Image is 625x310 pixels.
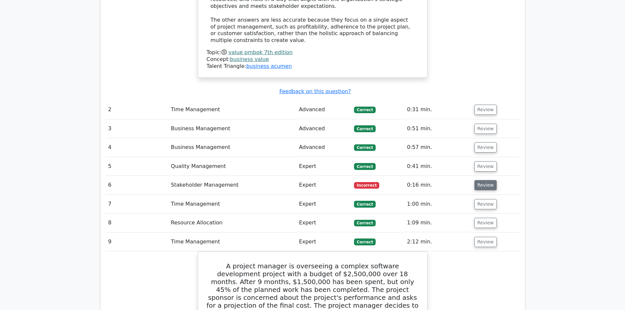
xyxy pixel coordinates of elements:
[404,100,471,119] td: 0:31 min.
[474,237,497,247] button: Review
[404,157,471,176] td: 0:41 min.
[474,124,497,134] button: Review
[296,157,351,176] td: Expert
[474,142,497,153] button: Review
[354,238,375,245] span: Correct
[168,100,296,119] td: Time Management
[106,119,168,138] td: 3
[168,119,296,138] td: Business Management
[296,138,351,157] td: Advanced
[354,220,375,226] span: Correct
[296,214,351,232] td: Expert
[106,176,168,195] td: 6
[207,56,419,63] div: Concept:
[279,88,351,94] a: Feedback on this question?
[354,107,375,113] span: Correct
[404,176,471,195] td: 0:16 min.
[474,199,497,209] button: Review
[404,119,471,138] td: 0:51 min.
[354,163,375,170] span: Correct
[404,214,471,232] td: 1:09 min.
[106,100,168,119] td: 2
[228,49,293,55] a: value pmbok 7th edition
[106,138,168,157] td: 4
[474,161,497,172] button: Review
[207,49,419,70] div: Talent Triangle:
[296,195,351,214] td: Expert
[168,214,296,232] td: Resource Allocation
[404,233,471,251] td: 2:12 min.
[296,119,351,138] td: Advanced
[168,138,296,157] td: Business Management
[246,63,292,69] a: business acumen
[168,233,296,251] td: Time Management
[230,56,269,62] a: business value
[168,195,296,214] td: Time Management
[168,176,296,195] td: Stakeholder Management
[106,214,168,232] td: 8
[296,100,351,119] td: Advanced
[474,105,497,115] button: Review
[106,195,168,214] td: 7
[474,180,497,190] button: Review
[354,144,375,151] span: Correct
[474,218,497,228] button: Review
[168,157,296,176] td: Quality Management
[354,125,375,132] span: Correct
[354,201,375,207] span: Correct
[106,233,168,251] td: 9
[207,49,419,56] div: Topic:
[404,195,471,214] td: 1:00 min.
[106,157,168,176] td: 5
[354,182,379,189] span: Incorrect
[296,233,351,251] td: Expert
[404,138,471,157] td: 0:57 min.
[296,176,351,195] td: Expert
